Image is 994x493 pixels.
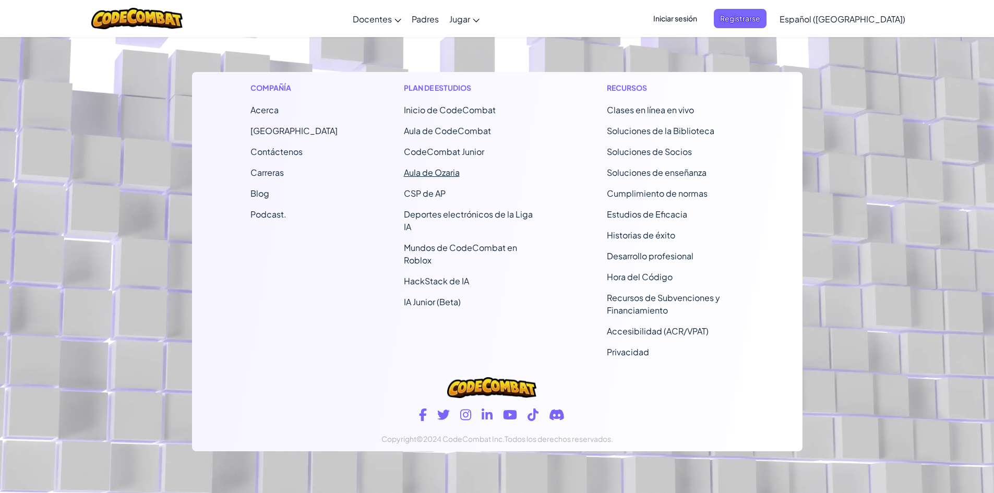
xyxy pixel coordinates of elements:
a: Podcast. [250,209,286,220]
font: Español ([GEOGRAPHIC_DATA]) [780,14,905,25]
a: Docentes [348,5,406,33]
a: Deportes electrónicos de la Liga IA [404,209,533,232]
a: Soluciones de Socios [607,146,692,157]
a: Soluciones de enseñanza [607,167,706,178]
a: Estudios de Eficacia [607,209,687,220]
button: Iniciar sesión [647,9,703,28]
a: [GEOGRAPHIC_DATA] [250,125,338,136]
font: Compañía [250,83,291,92]
font: Copyright [381,434,416,443]
a: Hora del Código [607,271,673,282]
font: Recursos [607,83,647,92]
a: Soluciones de la Biblioteca [607,125,714,136]
font: ©2024 CodeCombat Inc. [416,434,505,443]
a: HackStack de IA [404,275,469,286]
a: CodeCombat Junior [404,146,484,157]
font: Registrarse [720,14,760,23]
font: Jugar [449,14,470,25]
a: Aula de Ozaria [404,167,460,178]
a: Jugar [444,5,485,33]
a: IA Junior (Beta) [404,296,461,307]
a: Aula de CodeCombat [404,125,491,136]
a: CSP de AP [404,188,446,199]
font: Iniciar sesión [653,14,697,23]
a: Accesibilidad (ACR/VPAT) [607,326,709,336]
a: Cumplimiento de normas [607,188,708,199]
img: Logotipo de CodeCombat [447,377,536,398]
a: Mundos de CodeCombat en Roblox [404,242,517,266]
font: Inicio de CodeCombat [404,104,496,115]
a: Español ([GEOGRAPHIC_DATA]) [774,5,911,33]
a: Desarrollo profesional [607,250,693,261]
a: Recursos de Subvenciones y Financiamiento [607,292,720,316]
font: Todos los derechos reservados. [505,434,613,443]
img: Logotipo de CodeCombat [91,8,183,29]
a: Carreras [250,167,284,178]
font: Plan de estudios [404,83,471,92]
font: Contáctenos [250,146,303,157]
a: Privacidad [607,346,649,357]
button: Registrarse [714,9,767,28]
a: Clases en línea en vivo [607,104,694,115]
font: Docentes [353,14,392,25]
a: Padres [406,5,444,33]
font: Padres [412,14,439,25]
a: Acerca [250,104,279,115]
a: Blog [250,188,269,199]
a: Historias de éxito [607,230,675,241]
